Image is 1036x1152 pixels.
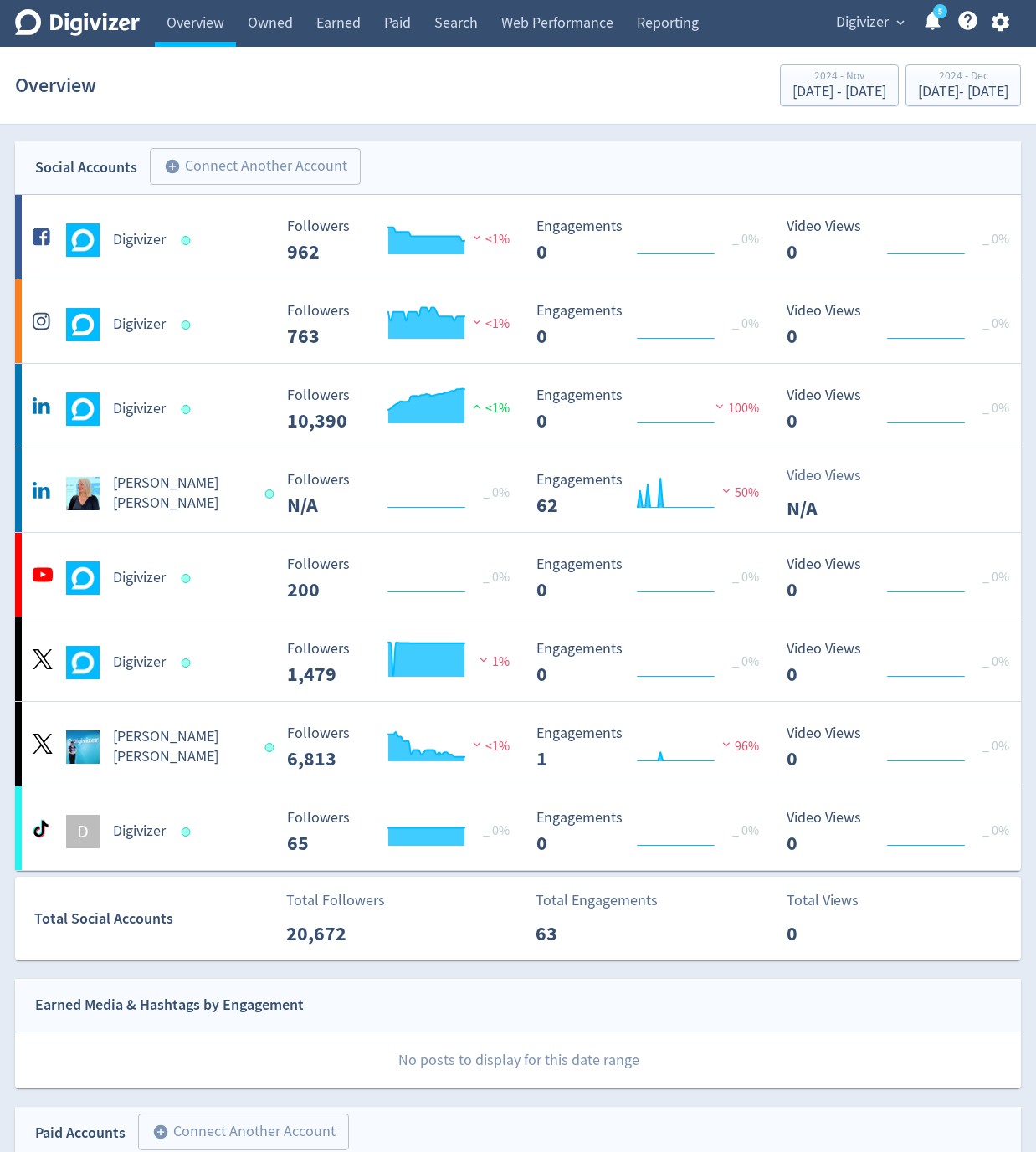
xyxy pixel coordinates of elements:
[787,494,883,524] p: N/A
[528,810,779,854] svg: Engagements 0
[182,405,196,414] span: Data last synced: 14 Aug 2025, 11:01pm (AEST)
[787,919,883,949] p: 0
[778,725,1029,770] svg: Video Views 0
[182,574,196,583] span: Data last synced: 14 Aug 2025, 7:01pm (AEST)
[279,303,530,347] svg: Followers 763
[15,786,1021,870] a: DDigivizer Followers 65 Followers 65 _ 0% Engagements 0 Engagements 0 _ 0% Video Views 0 Video Vi...
[792,70,886,84] div: 2024 - Nov
[113,653,166,673] h5: Digivizer
[469,315,485,328] img: negative-performance.svg
[718,738,735,750] img: negative-performance.svg
[150,148,361,185] button: Connect Another Account
[778,810,1029,854] svg: Video Views 0
[113,230,166,250] h5: Digivizer
[918,70,1008,84] div: 2024 - Dec
[469,315,510,332] span: <1%
[982,738,1009,755] span: _ 0%
[536,889,658,912] p: Total Engagements
[718,738,759,755] span: 96%
[279,556,530,601] svg: Followers 200
[836,9,889,36] span: Digivizer
[732,231,759,248] span: _ 0%
[66,223,100,257] img: Digivizer undefined
[152,1124,169,1140] span: add_circle
[778,556,1029,601] svg: Video Views 0
[16,1032,1021,1088] p: No posts to display for this date range
[982,315,1009,332] span: _ 0%
[528,472,779,516] svg: Engagements 62
[15,448,1021,532] a: Emma Lo Russo undefined[PERSON_NAME] [PERSON_NAME] Followers 0 _ 0% Followers N/A Engagements 62 ...
[528,387,779,432] svg: Engagements 0
[279,472,530,516] svg: Followers 0
[469,231,485,243] img: negative-performance.svg
[113,399,166,419] h5: Digivizer
[113,315,166,335] h5: Digivizer
[113,474,249,514] h5: [PERSON_NAME] [PERSON_NAME]
[264,743,279,752] span: Data last synced: 14 Aug 2025, 12:02pm (AEST)
[279,725,530,770] svg: Followers 6,813
[66,815,100,848] div: D
[475,653,492,666] img: negative-performance.svg
[778,303,1029,347] svg: Video Views 0
[35,1121,126,1145] div: Paid Accounts
[792,84,886,100] div: [DATE] - [DATE]
[778,641,1029,685] svg: Video Views 0
[780,64,899,106] button: 2024 - Nov[DATE] - [DATE]
[182,827,196,837] span: Data last synced: 15 Aug 2025, 1:02am (AEST)
[126,1116,349,1150] a: Connect Another Account
[787,464,883,487] p: Video Views
[483,822,510,839] span: _ 0%
[718,484,759,501] span: 50%
[279,810,530,854] svg: Followers 65
[182,658,196,668] span: Data last synced: 15 Aug 2025, 12:02am (AEST)
[15,59,96,112] h1: Overview
[528,641,779,685] svg: Engagements 0
[732,569,759,586] span: _ 0%
[778,387,1029,432] svg: Video Views 0
[182,236,196,245] span: Data last synced: 15 Aug 2025, 7:02am (AEST)
[279,641,530,685] svg: Followers 1,479
[711,400,759,417] span: 100%
[893,15,908,30] span: expand_more
[918,84,1008,100] div: [DATE] - [DATE]
[982,822,1009,839] span: _ 0%
[15,364,1021,448] a: Digivizer undefinedDigivizer Followers 10,390 Followers 10,390 <1% Engagements 0 Engagements 0 10...
[732,315,759,332] span: _ 0%
[34,907,274,931] div: Total Social Accounts
[469,231,510,248] span: <1%
[905,64,1021,106] button: 2024 - Dec[DATE]- [DATE]
[66,646,100,679] img: Digivizer undefined
[15,533,1021,617] a: Digivizer undefinedDigivizer Followers 200 Followers 200 _ 0% Engagements 0 Engagements 0 _ 0% Vi...
[483,484,510,501] span: _ 0%
[982,569,1009,586] span: _ 0%
[264,489,279,499] span: Data last synced: 14 Aug 2025, 11:01pm (AEST)
[718,484,735,497] img: negative-performance.svg
[15,279,1021,363] a: Digivizer undefinedDigivizer Followers 763 Followers 763 <1% Engagements 0 Engagements 0 _ 0% Vid...
[35,156,137,180] div: Social Accounts
[286,889,385,912] p: Total Followers
[469,738,510,755] span: <1%
[66,392,100,426] img: Digivizer undefined
[15,195,1021,279] a: Digivizer undefinedDigivizer Followers 962 Followers 962 <1% Engagements 0 Engagements 0 _ 0% Vid...
[113,568,166,588] h5: Digivizer
[475,653,510,670] span: 1%
[279,387,530,432] svg: Followers 10,390
[66,477,100,510] img: Emma Lo Russo undefined
[279,218,530,263] svg: Followers 962
[66,730,100,764] img: Emma Lo Russo undefined
[732,822,759,839] span: _ 0%
[113,727,249,767] h5: [PERSON_NAME] [PERSON_NAME]
[711,400,728,412] img: negative-performance.svg
[138,1114,349,1150] button: Connect Another Account
[137,151,361,185] a: Connect Another Account
[982,231,1009,248] span: _ 0%
[113,822,166,842] h5: Digivizer
[483,569,510,586] span: _ 0%
[528,556,779,601] svg: Engagements 0
[982,400,1009,417] span: _ 0%
[933,4,947,18] a: 5
[982,653,1009,670] span: _ 0%
[528,218,779,263] svg: Engagements 0
[66,561,100,595] img: Digivizer undefined
[528,725,779,770] svg: Engagements 1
